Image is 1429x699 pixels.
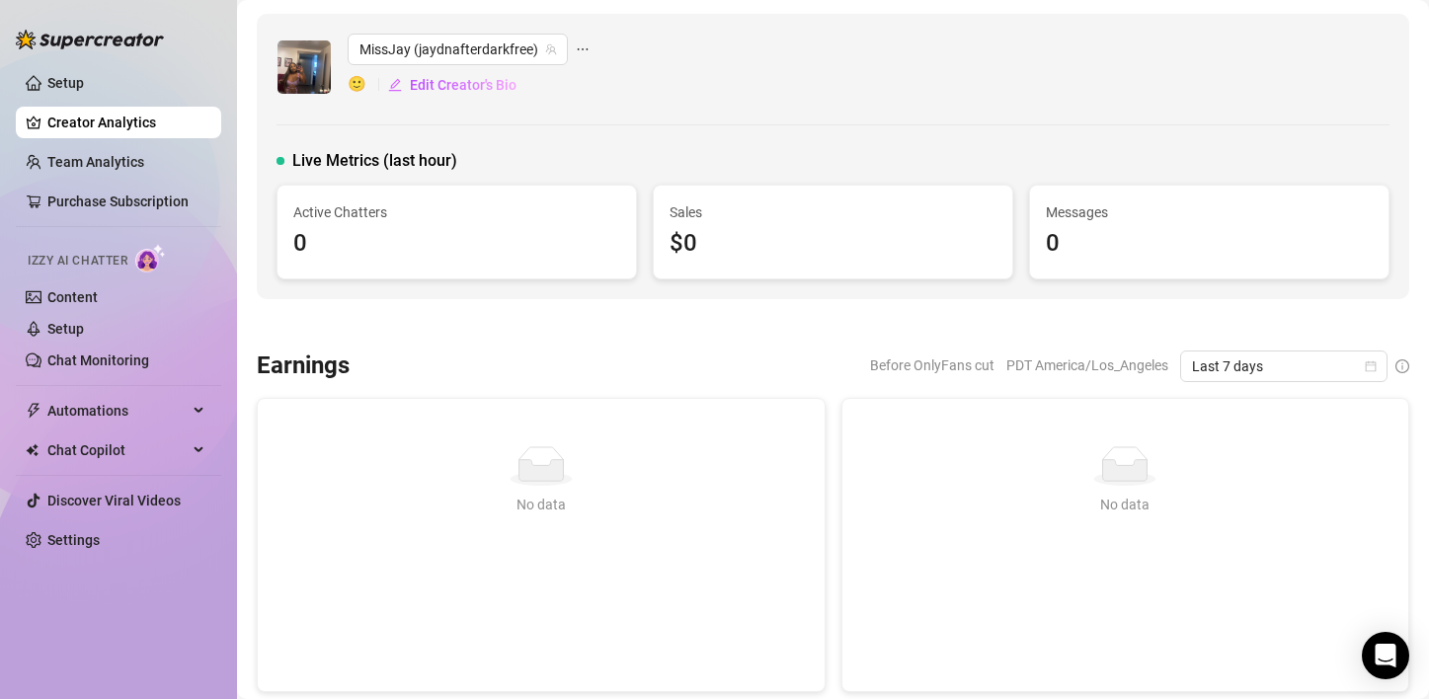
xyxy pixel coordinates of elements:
[1395,359,1409,373] span: info-circle
[293,201,620,223] span: Active Chatters
[292,149,457,173] span: Live Metrics (last hour)
[1365,360,1377,372] span: calendar
[47,321,84,337] a: Setup
[387,69,517,101] button: Edit Creator's Bio
[26,403,41,419] span: thunderbolt
[1046,225,1373,263] div: 0
[47,194,189,209] a: Purchase Subscription
[410,77,516,93] span: Edit Creator's Bio
[47,289,98,305] a: Content
[1192,351,1376,381] span: Last 7 days
[281,494,801,515] div: No data
[359,35,556,64] span: MissJay (jaydnafterdarkfree)
[866,494,1386,515] div: No data
[16,30,164,49] img: logo-BBDzfeDw.svg
[26,443,39,457] img: Chat Copilot
[870,350,994,380] span: Before OnlyFans cut
[47,352,149,368] a: Chat Monitoring
[47,107,205,138] a: Creator Analytics
[47,434,188,466] span: Chat Copilot
[47,493,181,508] a: Discover Viral Videos
[47,154,144,170] a: Team Analytics
[47,395,188,427] span: Automations
[670,225,996,263] div: $0
[576,34,590,65] span: ellipsis
[135,244,166,272] img: AI Chatter
[278,40,331,94] img: MissJay
[47,532,100,548] a: Settings
[1046,201,1373,223] span: Messages
[28,252,127,271] span: Izzy AI Chatter
[545,43,557,55] span: team
[388,78,402,92] span: edit
[293,225,620,263] div: 0
[257,350,350,382] h3: Earnings
[47,75,84,91] a: Setup
[348,73,387,97] span: 🙂
[670,201,996,223] span: Sales
[1362,632,1409,679] div: Open Intercom Messenger
[1006,350,1168,380] span: PDT America/Los_Angeles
